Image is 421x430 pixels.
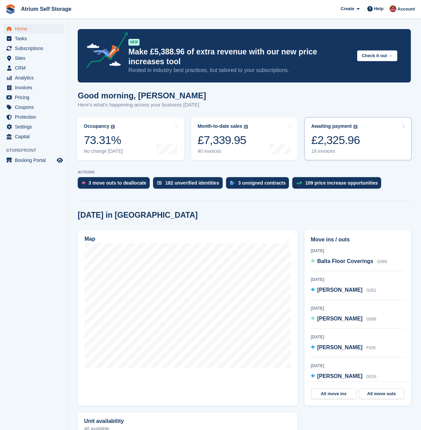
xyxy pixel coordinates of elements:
span: Pricing [15,93,55,102]
div: Occupancy [84,123,109,129]
a: menu [3,122,64,132]
img: icon-info-grey-7440780725fd019a000dd9b08b2336e03edf1995a4989e88bcd33f0948082b44.svg [244,125,248,129]
div: [DATE] [311,305,404,311]
img: move_outs_to_deallocate_icon-f764333ba52eb49d3ac5e1228854f67142a1ed5810a6f6cc68b1a99e826820c5.svg [82,181,85,185]
img: price_increase_opportunities-93ffe204e8149a01c8c9dc8f82e8f89637d9d84a8eef4429ea346261dce0b2c0.svg [296,182,302,185]
span: G052 [366,288,376,293]
div: £2,325.96 [311,133,360,147]
span: Create [341,5,354,12]
h2: Map [84,236,95,242]
span: Protection [15,112,55,122]
span: Settings [15,122,55,132]
a: 3 move outs to deallocate [78,177,153,192]
a: menu [3,73,64,82]
img: icon-info-grey-7440780725fd019a000dd9b08b2336e03edf1995a4989e88bcd33f0948082b44.svg [111,125,115,129]
a: menu [3,93,64,102]
img: stora-icon-8386f47178a22dfd0bd8f6a31ec36ba5ce8667c1dd55bd0f319d3a0aa187defe.svg [5,4,16,14]
a: Map [78,230,298,406]
div: 73.31% [84,133,123,147]
p: Make £5,388.96 of extra revenue with our new price increases tool [128,47,352,67]
a: menu [3,83,64,92]
a: 182 unverified identities [153,177,226,192]
h1: Good morning, [PERSON_NAME] [78,91,206,100]
img: price-adjustments-announcement-icon-8257ccfd72463d97f412b2fc003d46551f7dbcb40ab6d574587a9cd5c0d94... [81,32,128,71]
a: Atrium Self Storage [18,3,74,15]
a: [PERSON_NAME] G006 [311,315,376,324]
div: 109 price increase opportunities [305,180,378,186]
div: 18 invoices [311,148,360,154]
p: Here's what's happening across your business [DATE] [78,101,206,109]
span: Tasks [15,34,55,43]
a: menu [3,53,64,63]
img: icon-info-grey-7440780725fd019a000dd9b08b2336e03edf1995a4989e88bcd33f0948082b44.svg [353,125,357,129]
a: menu [3,132,64,141]
a: menu [3,44,64,53]
a: menu [3,34,64,43]
a: All move ins [311,388,356,399]
a: [PERSON_NAME] G019 [311,372,376,381]
div: NEW [128,39,140,46]
span: Capital [15,132,55,141]
div: 3 unsigned contracts [238,180,286,186]
div: [DATE] [311,277,404,283]
span: Analytics [15,73,55,82]
div: Month-to-date sales [198,123,242,129]
span: Subscriptions [15,44,55,53]
div: [DATE] [311,334,404,340]
a: 3 unsigned contracts [226,177,293,192]
a: menu [3,63,64,73]
a: Awaiting payment £2,325.96 18 invoices [304,117,412,160]
span: [PERSON_NAME] [317,287,363,293]
a: menu [3,102,64,112]
span: Sites [15,53,55,63]
a: All move outs [359,388,404,399]
span: [PERSON_NAME] [317,316,363,321]
h2: [DATE] in [GEOGRAPHIC_DATA] [78,211,198,220]
div: [DATE] [311,248,404,254]
span: Invoices [15,83,55,92]
a: [PERSON_NAME] F026 [311,343,376,352]
span: Account [397,6,415,13]
a: [PERSON_NAME] G052 [311,286,376,295]
span: Balta Floor Coverings [317,258,373,264]
img: contract_signature_icon-13c848040528278c33f63329250d36e43548de30e8caae1d1a13099fd9432cc5.svg [230,181,235,185]
h2: Move ins / outs [311,236,404,244]
p: ACTIONS [78,170,411,174]
span: G006 [366,317,376,321]
div: No change [DATE] [84,148,123,154]
div: [DATE] [311,363,404,369]
a: 109 price increase opportunities [292,177,385,192]
span: Coupons [15,102,55,112]
img: verify_identity-adf6edd0f0f0b5bbfe63781bf79b02c33cf7c696d77639b501bdc392416b5a36.svg [157,181,162,185]
div: Awaiting payment [311,123,352,129]
div: 182 unverified identities [165,180,219,186]
a: menu [3,156,64,165]
a: Occupancy 73.31% No change [DATE] [77,117,184,160]
span: Help [374,5,383,12]
span: Home [15,24,55,33]
div: 40 invoices [198,148,248,154]
button: Check it out → [357,50,397,62]
a: menu [3,112,64,122]
a: menu [3,24,64,33]
span: [PERSON_NAME] [317,344,363,350]
span: Booking Portal [15,156,55,165]
div: £7,339.95 [198,133,248,147]
span: F026 [366,345,375,350]
span: G066 [377,259,387,264]
div: 3 move outs to deallocate [89,180,146,186]
img: Mark Rhodes [390,5,396,12]
span: [PERSON_NAME] [317,373,363,379]
h2: Unit availability [84,418,124,424]
span: Storefront [6,147,67,154]
p: Rooted in industry best practices, but tailored to your subscriptions. [128,67,352,74]
a: Preview store [56,156,64,164]
span: G019 [366,374,376,379]
a: Month-to-date sales £7,339.95 40 invoices [191,117,298,160]
a: Balta Floor Coverings G066 [311,257,387,266]
span: CRM [15,63,55,73]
